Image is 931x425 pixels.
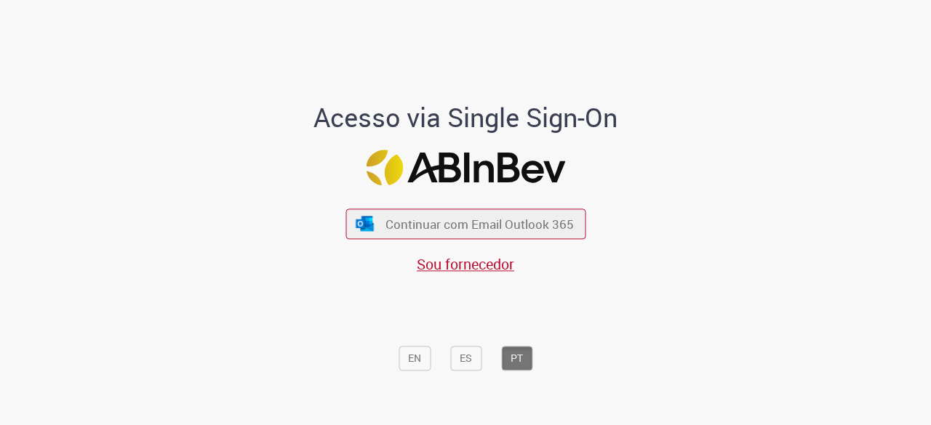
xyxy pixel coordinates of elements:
[417,254,514,274] a: Sou fornecedor
[385,216,574,232] span: Continuar com Email Outlook 365
[450,347,482,371] button: ES
[345,209,586,239] button: ícone Azure/Microsoft 360 Continuar com Email Outlook 365
[399,347,431,371] button: EN
[355,216,375,231] img: ícone Azure/Microsoft 360
[366,150,565,185] img: Logo ABInBev
[264,104,668,133] h1: Acesso via Single Sign-On
[501,347,532,371] button: PT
